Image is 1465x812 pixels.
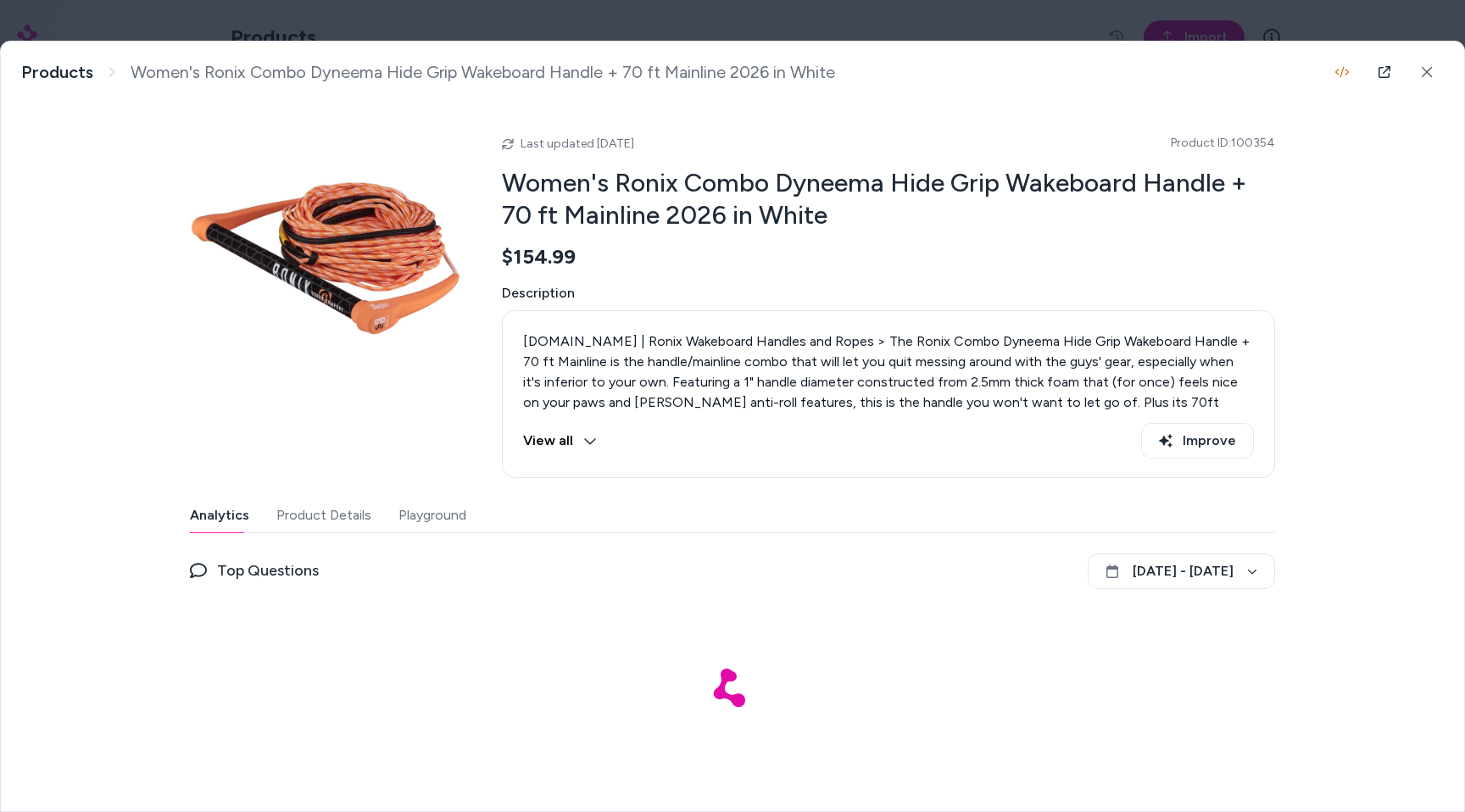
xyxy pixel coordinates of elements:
[21,62,835,83] nav: breadcrumb
[398,498,466,532] button: Playground
[21,62,93,83] a: Products
[190,123,461,394] img: ronix-combo-dyneema-hide-grip-wakeboard-handle-70-ft-mainline-women-s-.jpg
[523,423,597,459] button: View all
[276,498,371,532] button: Product Details
[502,283,1275,303] span: Description
[502,167,1275,231] h2: Women's Ronix Combo Dyneema Hide Grip Wakeboard Handle + 70 ft Mainline 2026 in White
[1141,423,1254,459] button: Improve
[1171,135,1275,152] span: Product ID: 100354
[502,244,576,270] span: $154.99
[1088,553,1275,589] button: [DATE] - [DATE]
[217,559,319,582] span: Top Questions
[521,136,634,151] span: Last updated [DATE]
[131,62,835,83] span: Women's Ronix Combo Dyneema Hide Grip Wakeboard Handle + 70 ft Mainline 2026 in White
[523,331,1254,494] p: [DOMAIN_NAME] | Ronix Wakeboard Handles and Ropes > The Ronix Combo Dyneema Hide Grip Wakeboard H...
[190,498,249,532] button: Analytics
